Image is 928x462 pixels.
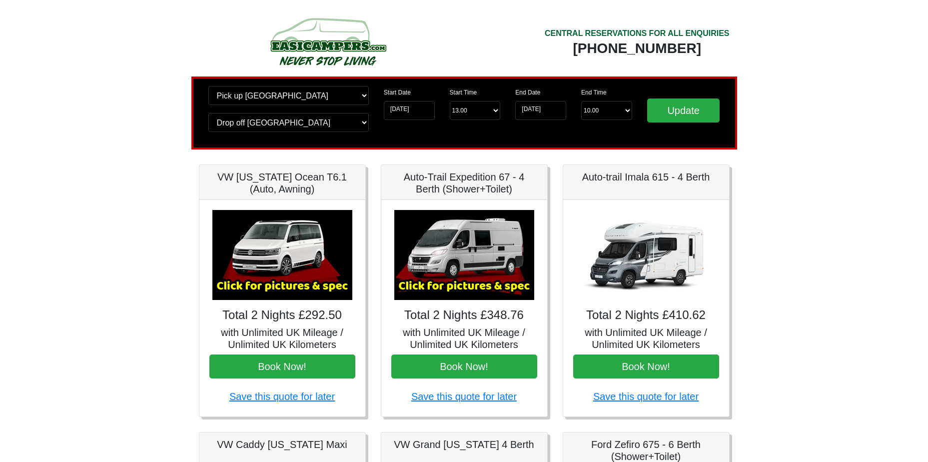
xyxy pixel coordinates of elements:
h5: VW [US_STATE] Ocean T6.1 (Auto, Awning) [209,171,355,195]
button: Book Now! [209,354,355,378]
div: [PHONE_NUMBER] [545,39,730,57]
label: Start Time [450,88,477,97]
img: campers-checkout-logo.png [233,14,423,69]
div: CENTRAL RESERVATIONS FOR ALL ENQUIRIES [545,27,730,39]
h5: VW Caddy [US_STATE] Maxi [209,438,355,450]
input: Start Date [384,101,435,120]
input: Update [647,98,720,122]
button: Book Now! [573,354,719,378]
h5: with Unlimited UK Mileage / Unlimited UK Kilometers [391,326,537,350]
label: End Time [581,88,607,97]
label: End Date [515,88,540,97]
h5: with Unlimited UK Mileage / Unlimited UK Kilometers [573,326,719,350]
h5: with Unlimited UK Mileage / Unlimited UK Kilometers [209,326,355,350]
img: Auto-trail Imala 615 - 4 Berth [576,210,716,300]
h4: Total 2 Nights £410.62 [573,308,719,322]
label: Start Date [384,88,411,97]
h4: Total 2 Nights £292.50 [209,308,355,322]
input: Return Date [515,101,566,120]
h5: VW Grand [US_STATE] 4 Berth [391,438,537,450]
a: Save this quote for later [593,391,699,402]
a: Save this quote for later [411,391,517,402]
h4: Total 2 Nights £348.76 [391,308,537,322]
img: Auto-Trail Expedition 67 - 4 Berth (Shower+Toilet) [394,210,534,300]
img: VW California Ocean T6.1 (Auto, Awning) [212,210,352,300]
h5: Auto-trail Imala 615 - 4 Berth [573,171,719,183]
h5: Auto-Trail Expedition 67 - 4 Berth (Shower+Toilet) [391,171,537,195]
button: Book Now! [391,354,537,378]
a: Save this quote for later [229,391,335,402]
